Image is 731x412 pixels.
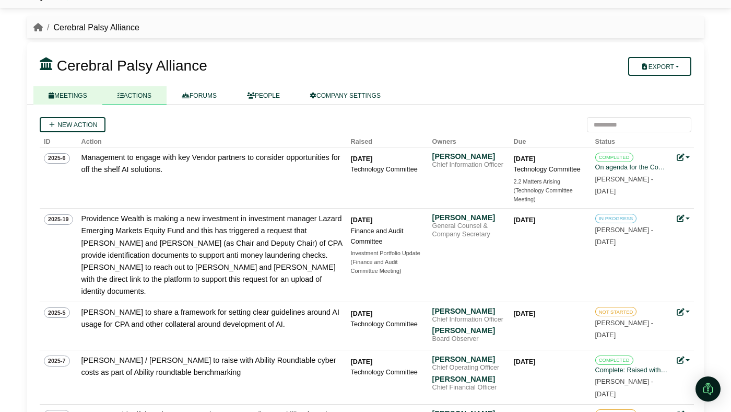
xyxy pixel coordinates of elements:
div: Finance and Audit Committee [351,226,424,247]
div: Chief Financial Officer [432,384,505,392]
th: Action [77,132,347,147]
div: [PERSON_NAME] [432,306,505,316]
div: [PERSON_NAME] [432,374,505,384]
a: [PERSON_NAME] General Counsel & Company Secretary [432,213,505,238]
div: [DATE] [351,215,424,225]
span: COMPLETED [595,153,633,162]
th: Raised [347,132,428,147]
button: Export [628,57,691,76]
div: 2.2 Matters Arising [514,177,587,186]
span: 2025-19 [44,214,73,225]
div: On agenda for the Committee meeting - see Item 6.2. Detail presentations from CRMIT. Also noting ... [595,162,668,173]
a: Investment Portfolio Update (Finance and Audit Committee Meeting) [351,249,424,276]
th: ID [40,132,77,147]
div: General Counsel & Company Secretary [432,222,505,238]
div: Chief Information Officer [432,316,505,324]
a: NOT STARTED [PERSON_NAME] -[DATE] [595,306,668,339]
span: 2025-6 [44,153,70,164]
div: [PERSON_NAME] [432,326,505,335]
span: [DATE] [595,391,616,398]
span: COMPLETED [595,356,633,365]
div: (Technology Committee Meeting) [514,186,587,204]
div: Technology Committee [351,319,424,329]
div: [DATE] [351,308,424,319]
a: COMPANY SETTINGS [295,86,396,105]
div: Board Observer [432,335,505,344]
span: 2025-7 [44,356,70,366]
a: PEOPLE [232,86,295,105]
div: [PERSON_NAME] / [PERSON_NAME] to raise with Ability Roundtable cyber costs as part of Ability rou... [81,354,343,379]
a: COMPLETED On agenda for the Committee meeting - see Item 6.2. Detail presentations from CRMIT. Al... [595,152,668,194]
div: Management to engage with key Vendor partners to consider opportunities for off the shelf AI solu... [81,152,343,176]
div: Investment Portfolio Update [351,249,424,258]
a: [PERSON_NAME] Chief Financial Officer [432,374,505,392]
a: [PERSON_NAME] Board Observer [432,326,505,344]
span: [DATE] [595,238,616,246]
a: FORUMS [167,86,232,105]
small: [PERSON_NAME] - [595,176,653,195]
a: [PERSON_NAME] Chief Information Officer [432,306,505,324]
a: New action [40,117,105,132]
a: [PERSON_NAME] Chief Operating Officer [432,354,505,372]
div: [PERSON_NAME] [432,354,505,364]
span: 2025-5 [44,307,70,318]
div: [DATE] [514,215,587,225]
span: IN PROGRESS [595,214,637,223]
div: Chief Operating Officer [432,364,505,372]
div: [PERSON_NAME] [432,152,505,161]
div: Chief Information Officer [432,161,505,169]
div: Technology Committee [514,164,587,175]
div: (Finance and Audit Committee Meeting) [351,258,424,276]
li: Cerebral Palsy Alliance [43,21,139,35]
a: IN PROGRESS [PERSON_NAME] -[DATE] [595,213,668,245]
div: [DATE] [514,308,587,319]
a: 2.2 Matters Arising (Technology Committee Meeting) [514,177,587,204]
div: Technology Committee [351,164,424,175]
div: Providence Wealth is making a new investment in investment manager Lazard Emerging Markets Equity... [81,213,343,297]
div: [DATE] [514,154,587,164]
th: Due [510,132,591,147]
span: NOT STARTED [595,307,637,316]
th: Owners [428,132,510,147]
span: Cerebral Palsy Alliance [57,58,207,74]
div: [DATE] [514,357,587,367]
small: [PERSON_NAME] - [595,226,653,246]
nav: breadcrumb [33,21,139,35]
small: [PERSON_NAME] - [595,319,653,339]
small: [PERSON_NAME] - [595,378,653,397]
a: ACTIONS [102,86,167,105]
div: Open Intercom Messenger [695,376,721,402]
span: [DATE] [595,188,616,195]
div: Technology Committee [351,367,424,377]
span: [DATE] [595,331,616,339]
a: [PERSON_NAME] Chief Information Officer [432,152,505,169]
div: [DATE] [351,154,424,164]
a: MEETINGS [33,86,102,105]
a: COMPLETED Complete: Raised with Ability Round Table and they will consider cyber costs for inclus... [595,354,668,397]
div: [DATE] [351,357,424,367]
th: Status [591,132,673,147]
div: [PERSON_NAME] to share a framework for setting clear guidelines around AI usage for CPA and other... [81,306,343,330]
div: [PERSON_NAME] [432,213,505,222]
div: Complete: Raised with Ability Round Table and they will consider cyber costs for inclusion in the... [595,365,668,375]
